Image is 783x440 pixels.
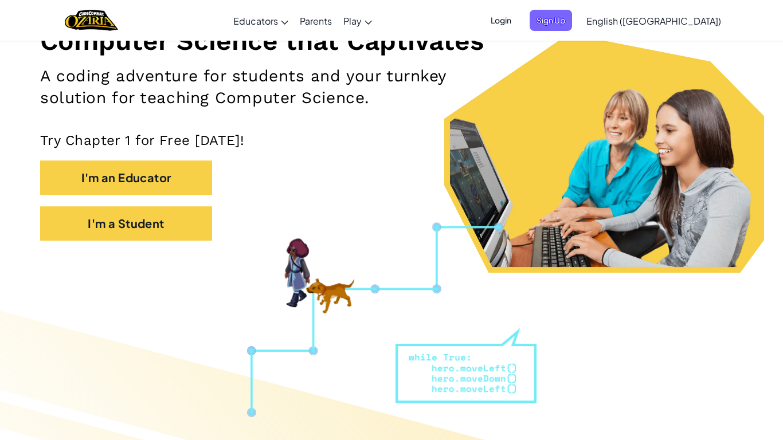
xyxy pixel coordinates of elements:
[65,9,118,32] a: Ozaria by CodeCombat logo
[40,65,511,109] h2: A coding adventure for students and your turnkey solution for teaching Computer Science.
[530,10,572,31] button: Sign Up
[484,10,518,31] button: Login
[343,15,362,27] span: Play
[294,5,338,36] a: Parents
[40,206,212,241] button: I'm a Student
[40,160,212,195] button: I'm an Educator
[338,5,378,36] a: Play
[586,15,721,27] span: English ([GEOGRAPHIC_DATA])
[233,15,278,27] span: Educators
[65,9,118,32] img: Home
[581,5,727,36] a: English ([GEOGRAPHIC_DATA])
[228,5,294,36] a: Educators
[40,132,743,149] p: Try Chapter 1 for Free [DATE]!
